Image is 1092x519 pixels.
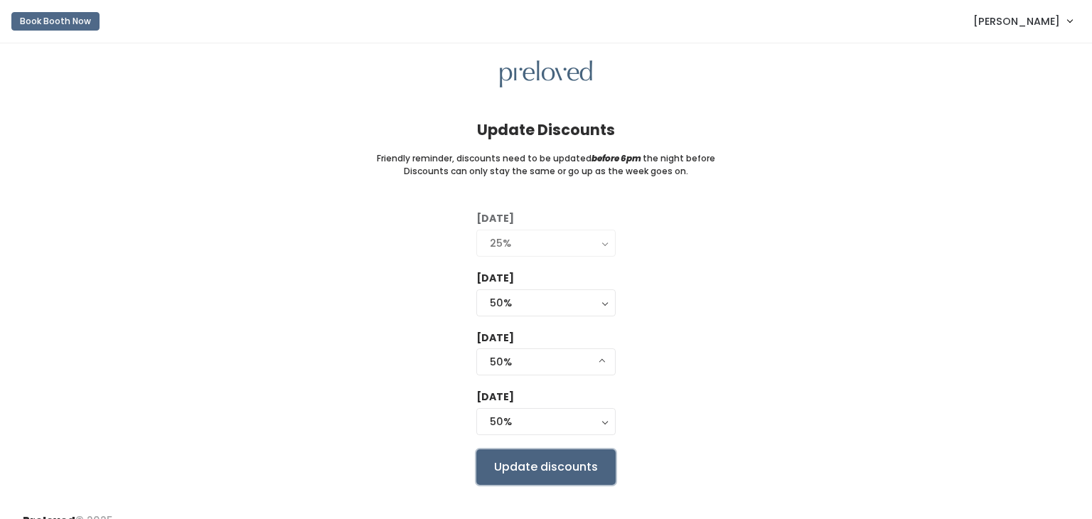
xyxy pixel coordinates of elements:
[476,230,616,257] button: 25%
[490,235,602,251] div: 25%
[476,390,514,405] label: [DATE]
[490,414,602,429] div: 50%
[11,12,100,31] button: Book Booth Now
[476,271,514,286] label: [DATE]
[959,6,1086,36] a: [PERSON_NAME]
[490,295,602,311] div: 50%
[477,122,615,138] h4: Update Discounts
[404,165,688,178] small: Discounts can only stay the same or go up as the week goes on.
[476,331,514,346] label: [DATE]
[591,152,641,164] i: before 6pm
[500,60,592,88] img: preloved logo
[476,348,616,375] button: 50%
[476,211,514,226] label: [DATE]
[11,6,100,37] a: Book Booth Now
[973,14,1060,29] span: [PERSON_NAME]
[476,449,616,485] input: Update discounts
[490,354,602,370] div: 50%
[476,289,616,316] button: 50%
[476,408,616,435] button: 50%
[377,152,715,165] small: Friendly reminder, discounts need to be updated the night before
